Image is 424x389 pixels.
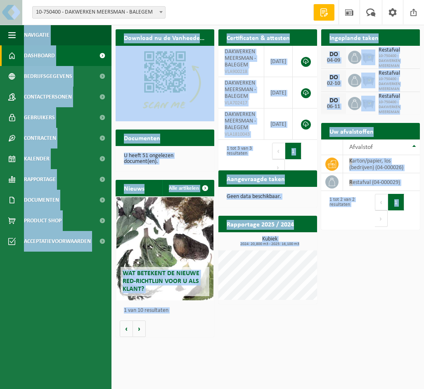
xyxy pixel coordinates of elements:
[225,131,258,138] span: VLA1810043
[325,74,342,81] div: DO
[361,73,375,87] img: WB-2500-GAL-GY-01
[24,190,59,210] span: Documenten
[123,270,199,292] span: Wat betekent de nieuwe RED-richtlijn voor u als klant?
[361,96,375,110] img: WB-2500-GAL-GY-01
[375,194,388,210] button: Previous
[325,193,367,228] div: 1 tot 2 van 2 resultaten
[24,210,62,231] span: Product Shop
[32,6,166,19] span: 10-750400 - DAKWERKEN MEERSMAN - BALEGEM
[379,70,416,77] span: Restafval
[375,210,388,227] button: Next
[218,216,302,232] h2: Rapportage 2025 / 2024
[223,242,317,246] span: 2024: 20,800 m3 - 2025: 16,100 m3
[116,197,213,300] a: Wat betekent de nieuwe RED-richtlijn voor u als klant?
[379,93,416,100] span: Restafval
[325,58,342,64] div: 04-09
[227,194,309,200] p: Geen data beschikbaar.
[24,149,50,169] span: Kalender
[116,46,214,120] img: Download de VHEPlus App
[24,45,55,66] span: Dashboard
[379,100,416,115] span: 10-750400 - DAKWERKEN MEERSMAN
[133,321,146,337] button: Volgende
[116,29,214,45] h2: Download nu de Vanheede+ app!
[218,170,293,186] h2: Aangevraagde taken
[124,153,206,165] p: U heeft 51 ongelezen document(en).
[24,231,91,252] span: Acceptatievoorwaarden
[325,51,342,58] div: DO
[379,47,416,54] span: Restafval
[218,29,298,45] h2: Certificaten & attesten
[124,308,210,314] p: 1 van 10 resultaten
[24,87,72,107] span: Contactpersonen
[285,143,301,159] button: 1
[325,97,342,104] div: DO
[225,80,256,99] span: DAKWERKEN MEERSMAN - BALEGEM
[361,50,375,64] img: WB-2500-GAL-GY-01
[33,7,165,18] span: 10-750400 - DAKWERKEN MEERSMAN - BALEGEM
[256,232,316,248] a: Bekijk rapportage
[225,111,256,131] span: DAKWERKEN MEERSMAN - BALEGEM
[116,180,153,196] h2: Nieuws
[24,128,56,149] span: Contracten
[225,49,256,68] span: DAKWERKEN MEERSMAN - BALEGEM
[24,66,72,87] span: Bedrijfsgegevens
[321,29,387,45] h2: Ingeplande taken
[223,236,317,246] h3: Kubiek
[24,107,55,128] span: Gebruikers
[264,46,293,77] td: [DATE]
[116,130,168,146] h2: Documenten
[388,194,404,210] button: 1
[225,68,258,75] span: VLA900218
[343,155,420,173] td: karton/papier, los (bedrijven) (04-000026)
[325,81,342,87] div: 02-10
[24,169,56,190] span: Rapportage
[272,143,285,159] button: Previous
[379,77,416,92] span: 10-750400 - DAKWERKEN MEERSMAN
[24,25,50,45] span: Navigatie
[343,173,420,191] td: restafval (04-000029)
[379,54,416,68] span: 10-750400 - DAKWERKEN MEERSMAN
[349,144,373,151] span: Afvalstof
[120,321,133,337] button: Vorige
[223,142,264,177] div: 1 tot 3 van 3 resultaten
[225,100,258,106] span: VLA702417
[264,108,293,140] td: [DATE]
[321,123,382,139] h2: Uw afvalstoffen
[264,77,293,108] td: [DATE]
[162,180,213,196] a: Alle artikelen
[325,104,342,110] div: 06-11
[272,159,285,176] button: Next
